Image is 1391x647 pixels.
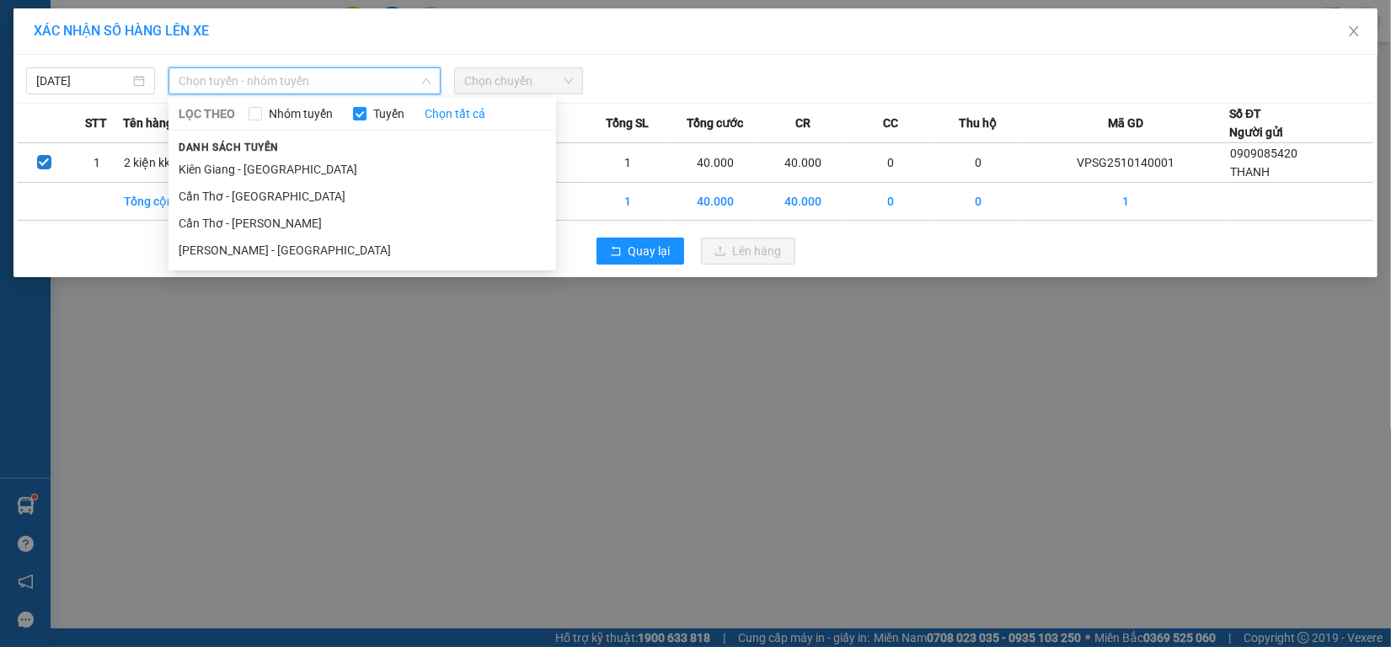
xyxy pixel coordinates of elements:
[671,183,759,221] td: 40.000
[179,68,431,94] span: Chọn tuyến - nhóm tuyến
[883,114,898,132] span: CC
[8,51,45,100] img: logo
[421,76,431,86] span: down
[34,23,209,39] span: XÁC NHẬN SỐ HÀNG LÊN XE
[169,237,556,264] li: [PERSON_NAME] - [GEOGRAPHIC_DATA]
[671,143,759,183] td: 40.000
[1023,183,1230,221] td: 1
[48,29,160,105] span: E11, Đường số 8, Khu dân cư Nông [GEOGRAPHIC_DATA], Kv.[GEOGRAPHIC_DATA], [GEOGRAPHIC_DATA]
[610,245,622,259] span: rollback
[123,114,173,132] span: Tên hàng
[1330,8,1378,56] button: Close
[123,143,211,183] td: 2 kiện kk
[366,104,411,123] span: Tuyến
[795,114,811,132] span: CR
[262,104,340,123] span: Nhóm tuyến
[70,143,122,183] td: 1
[629,242,671,260] span: Quay lại
[759,183,847,221] td: 40.000
[169,140,289,155] span: Danh sách tuyến
[123,183,211,221] td: Tổng cộng
[687,114,743,132] span: Tổng cước
[1230,165,1270,179] span: THANH
[85,114,107,132] span: STT
[169,183,556,210] li: Cần Thơ - [GEOGRAPHIC_DATA]
[935,183,1023,221] td: 0
[172,63,343,87] span: GỬI KHÁCH HÀNG
[847,183,934,221] td: 0
[606,114,649,132] span: Tổng SL
[701,238,795,265] button: uploadLên hàng
[169,210,556,237] li: Cần Thơ - [PERSON_NAME]
[1229,104,1283,142] div: Số ĐT Người gửi
[935,143,1023,183] td: 0
[847,143,934,183] td: 0
[48,11,150,27] span: [PERSON_NAME]
[48,108,98,120] span: 1900 8181
[584,183,671,221] td: 1
[464,68,573,94] span: Chọn chuyến
[425,104,485,123] a: Chọn tất cả
[960,114,998,132] span: Thu hộ
[36,72,130,90] input: 14/10/2025
[759,143,847,183] td: 40.000
[1230,147,1297,160] span: 0909085420
[1023,143,1230,183] td: VPSG2510140001
[597,238,684,265] button: rollbackQuay lại
[584,143,671,183] td: 1
[179,104,235,123] span: LỌC THEO
[1108,114,1143,132] span: Mã GD
[169,156,556,183] li: Kiên Giang - [GEOGRAPHIC_DATA]
[1347,24,1361,38] span: close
